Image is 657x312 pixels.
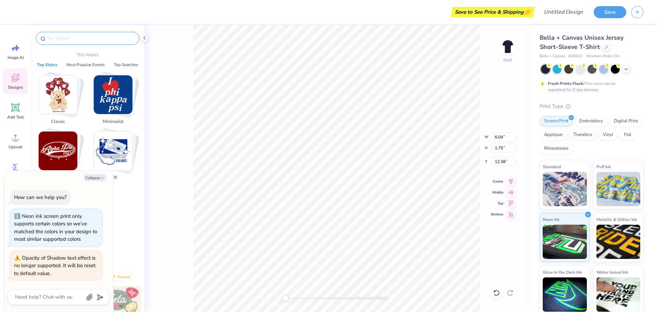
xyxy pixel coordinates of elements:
[540,102,643,110] div: Print Type
[14,213,97,243] div: Neon ink screen print only supports certain colors so we’ve matched the colors in your design to ...
[34,131,86,184] button: Stack Card Button Varsity
[596,277,641,312] img: Water based Ink
[39,132,77,170] img: Varsity
[596,225,641,259] img: Metallic & Glitter Ink
[543,216,559,223] span: Neon Ink
[7,114,24,120] span: Add Text
[524,8,531,16] span: 👉
[282,295,289,302] div: Accessibility label
[14,194,67,201] div: How can we help you?
[102,118,124,125] span: Minimalist
[540,116,573,126] div: Screen Print
[89,75,141,128] button: Stack Card Button Minimalist
[39,75,77,114] img: Classic
[94,75,132,114] img: Minimalist
[609,116,643,126] div: Digital Print
[586,53,620,59] span: Minimum Order: 24 +
[8,85,23,90] span: Designs
[540,130,567,140] div: Applique
[8,55,24,60] span: Image AI
[575,116,607,126] div: Embroidery
[543,163,561,170] span: Standard
[83,174,106,181] button: Collapse
[543,225,587,259] img: Neon Ink
[543,277,587,312] img: Glow in the Dark Ink
[594,6,626,18] button: Save
[64,61,107,68] button: Most Popular Events
[596,269,628,276] span: Water based Ink
[540,34,623,51] span: Bella + Canvas Unisex Jersey Short-Sleeve T-Shirt
[569,130,596,140] div: Transfers
[501,40,515,53] img: Back
[598,130,618,140] div: Vinyl
[491,212,503,217] span: Bottom
[540,143,573,154] div: Rhinestones
[107,273,133,281] div: Newest
[503,57,512,63] div: Back
[620,130,636,140] div: Foil
[543,269,582,276] span: Glow in the Dark Ink
[568,53,583,59] span: # 3001C
[47,118,69,125] span: Classic
[543,172,587,206] img: Standard
[491,201,503,206] span: Top
[453,7,533,17] div: Save to See Price & Shipping
[112,61,140,68] button: Top Searches
[596,172,641,206] img: Puff Ink
[548,80,632,93] div: This color can be expedited for 5 day delivery.
[35,61,60,68] button: Top Styles
[77,52,99,58] p: This Week's
[596,216,637,223] span: Metallic & Glitter Ink
[47,35,135,42] input: Try "Alpha"
[94,132,132,170] img: Y2K
[491,190,503,195] span: Middle
[540,53,565,59] span: Bella + Canvas
[14,254,98,277] div: Opacity of Shadow text effect is no longer supported. It will be reset to default value.
[596,163,611,170] span: Puff Ink
[89,131,141,184] button: Stack Card Button Y2K
[491,179,503,184] span: Center
[548,81,584,86] strong: Fresh Prints Flash:
[34,75,86,128] button: Stack Card Button Classic
[538,5,589,19] input: Untitled Design
[9,144,22,150] span: Upload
